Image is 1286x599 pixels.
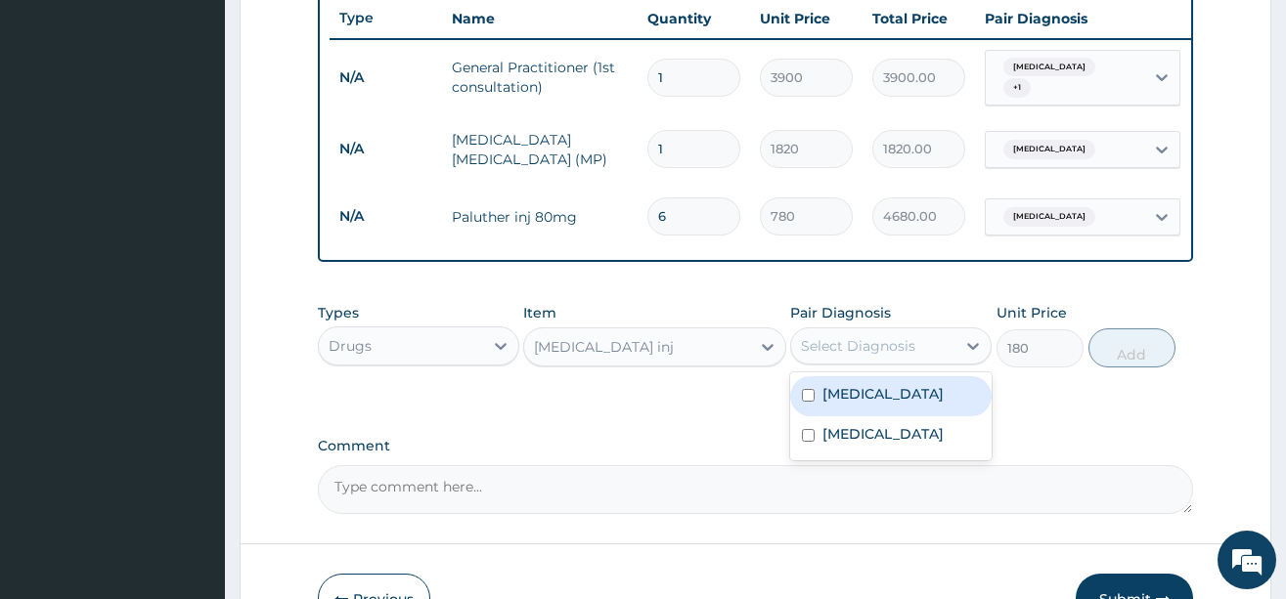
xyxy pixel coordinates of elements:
[318,438,1193,454] label: Comment
[997,303,1067,322] label: Unit Price
[1003,207,1095,227] span: [MEDICAL_DATA]
[318,305,359,321] label: Types
[801,336,915,356] div: Select Diagnosis
[1003,78,1031,98] span: + 1
[1003,140,1095,159] span: [MEDICAL_DATA]
[442,120,638,179] td: [MEDICAL_DATA] [MEDICAL_DATA] (MP)
[523,303,556,322] label: Item
[102,109,329,135] div: Chat with us now
[1088,328,1176,367] button: Add
[822,424,944,444] label: [MEDICAL_DATA]
[442,197,638,236] td: Paluther inj 80mg
[36,98,79,147] img: d_794563401_company_1708531726252_794563401
[330,131,442,167] td: N/A
[329,336,372,356] div: Drugs
[330,198,442,235] td: N/A
[790,303,891,322] label: Pair Diagnosis
[113,177,270,374] span: We're online!
[330,60,442,96] td: N/A
[822,384,944,404] label: [MEDICAL_DATA]
[534,337,674,357] div: [MEDICAL_DATA] inj
[1003,58,1095,77] span: [MEDICAL_DATA]
[10,395,373,463] textarea: Type your message and hit 'Enter'
[321,10,368,57] div: Minimize live chat window
[442,48,638,107] td: General Practitioner (1st consultation)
